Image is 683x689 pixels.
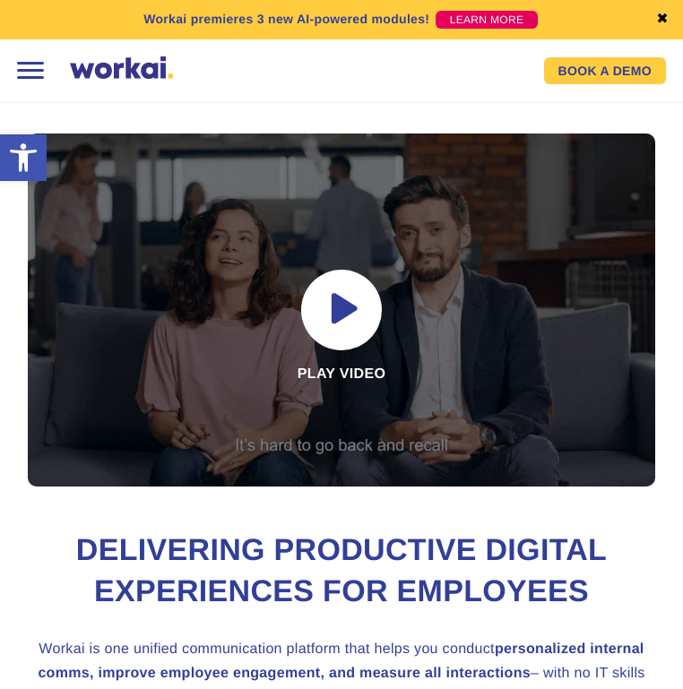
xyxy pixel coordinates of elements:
[436,11,539,29] a: LEARN MORE
[143,10,429,29] p: Workai premieres 3 new AI-powered modules!
[28,133,655,487] div: Play video
[656,13,669,27] a: ✖
[23,530,661,613] h1: Delivering Productive Digital Experiences for Employees
[544,57,666,84] a: BOOK A DEMO
[38,642,644,681] strong: personalized internal comms, improve employee engagement, and measure all interactions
